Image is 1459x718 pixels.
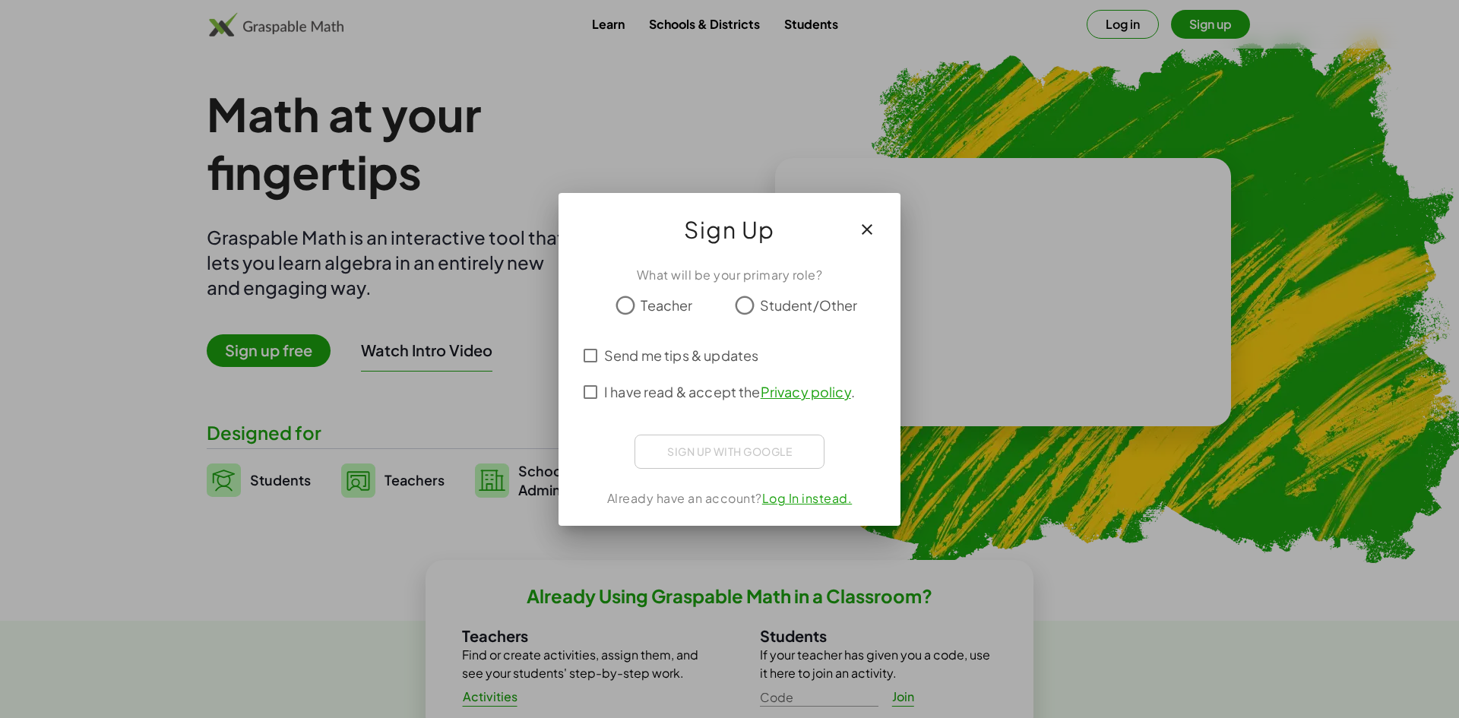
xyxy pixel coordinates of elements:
[577,266,882,284] div: What will be your primary role?
[760,295,858,315] span: Student/Other
[684,211,775,248] span: Sign Up
[604,345,758,365] span: Send me tips & updates
[761,383,851,400] a: Privacy policy
[641,295,692,315] span: Teacher
[577,489,882,508] div: Already have an account?
[604,381,855,402] span: I have read & accept the .
[762,490,853,506] a: Log In instead.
